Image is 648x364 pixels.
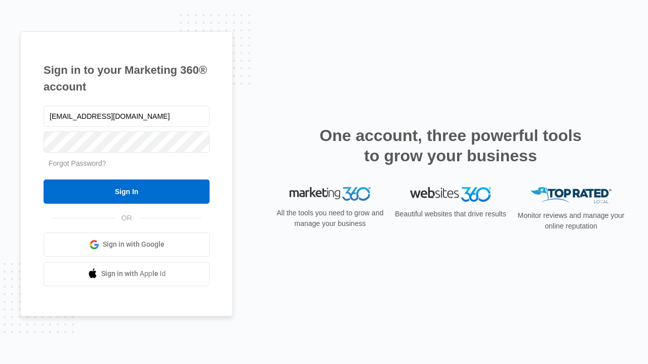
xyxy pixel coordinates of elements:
[273,208,387,229] p: All the tools you need to grow and manage your business
[101,268,166,279] span: Sign in with Apple Id
[44,179,210,204] input: Sign In
[44,62,210,95] h1: Sign in to your Marketing 360® account
[44,262,210,286] a: Sign in with Apple Id
[394,209,507,219] p: Beautiful websites that drive results
[44,106,210,127] input: Email
[44,233,210,257] a: Sign in with Google
[49,159,106,167] a: Forgot Password?
[514,210,628,232] p: Monitor reviews and manage your online reputation
[290,187,371,201] img: Marketing 360
[531,187,612,204] img: Top Rated Local
[316,125,585,166] h2: One account, three powerful tools to grow your business
[114,213,139,223] span: OR
[103,239,165,250] span: Sign in with Google
[410,187,491,202] img: Websites 360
